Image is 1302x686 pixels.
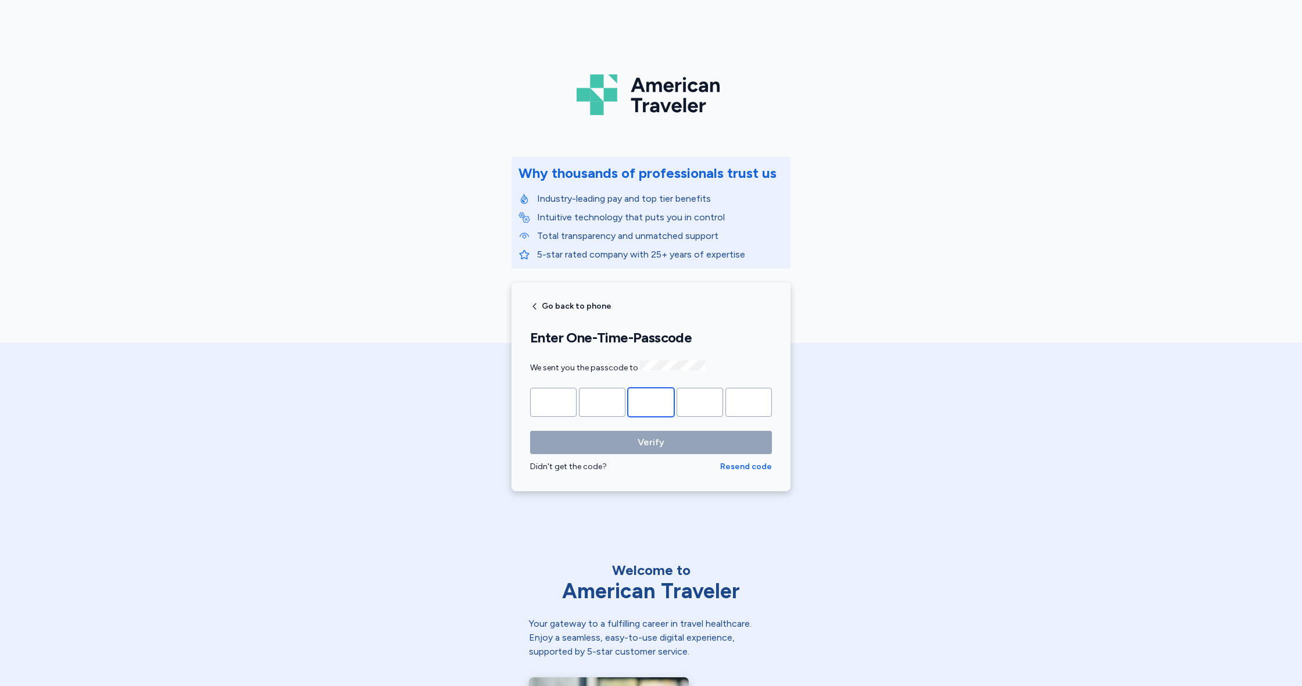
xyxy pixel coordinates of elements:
[530,302,611,311] button: Go back to phone
[530,431,772,454] button: Verify
[537,248,784,262] p: 5-star rated company with 25+ years of expertise
[537,229,784,243] p: Total transparency and unmatched support
[577,70,725,120] img: Logo
[579,388,625,417] input: Please enter OTP character 2
[530,329,772,346] h1: Enter One-Time-Passcode
[529,617,773,659] div: Your gateway to a fulfilling career in travel healthcare. Enjoy a seamless, easy-to-use digital e...
[530,461,720,473] div: Didn't get the code?
[542,302,611,310] span: Go back to phone
[530,363,706,373] span: We sent you the passcode to
[677,388,723,417] input: Please enter OTP character 4
[720,461,772,473] button: Resend code
[725,388,772,417] input: Please enter OTP character 5
[628,388,674,417] input: Please enter OTP character 3
[638,435,664,449] span: Verify
[537,210,784,224] p: Intuitive technology that puts you in control
[530,388,577,417] input: Please enter OTP character 1
[529,561,773,580] div: Welcome to
[529,580,773,603] div: American Traveler
[518,164,777,183] div: Why thousands of professionals trust us
[537,192,784,206] p: Industry-leading pay and top tier benefits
